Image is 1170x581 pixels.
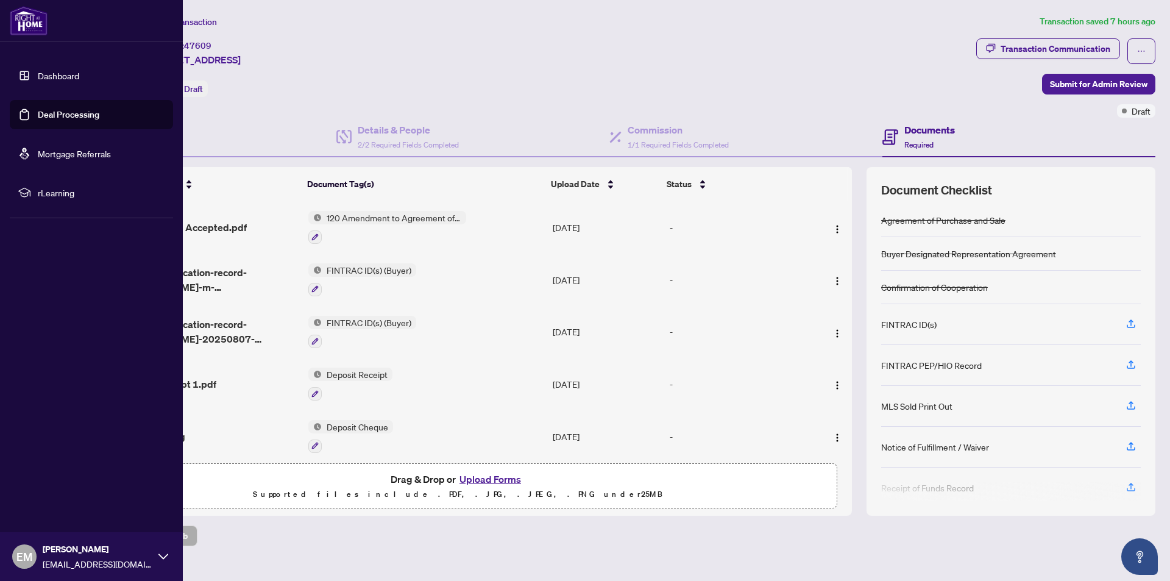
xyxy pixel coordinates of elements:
button: Status Icon120 Amendment to Agreement of Purchase and Sale [308,211,466,244]
div: Receipt of Funds Record [881,481,974,494]
span: Drag & Drop orUpload FormsSupported files include .PDF, .JPG, .JPEG, .PNG under25MB [79,464,837,509]
td: [DATE] [548,254,664,306]
div: Agreement of Purchase and Sale [881,213,1005,227]
button: Logo [828,427,847,446]
span: rLearning [38,186,165,199]
span: Drag & Drop or [391,471,525,487]
h4: Details & People [358,123,459,137]
span: 1/1 Required Fields Completed [628,140,729,149]
button: Open asap [1121,538,1158,575]
span: Submit for Admin Review [1050,74,1147,94]
span: FINTRAC ID(s) (Buyer) [322,263,416,277]
a: Mortgage Referrals [38,148,111,159]
span: Deposit Receipt [322,368,392,381]
span: Upload Date [551,177,600,191]
div: - [670,325,806,338]
th: Upload Date [546,167,662,201]
span: Document Checklist [881,182,992,199]
th: Status [662,167,807,201]
td: [DATE] [548,358,664,410]
th: Document Tag(s) [302,167,545,201]
div: Notice of Fulfillment / Waiver [881,440,989,454]
img: logo [10,6,48,35]
div: - [670,430,806,443]
span: Amendment 2 Accepted.pdf [119,220,247,235]
img: Status Icon [308,420,322,433]
a: Deal Processing [38,109,99,120]
img: Logo [832,276,842,286]
span: Draft [184,84,203,94]
img: Status Icon [308,263,322,277]
span: EM [16,548,32,565]
span: [PERSON_NAME] [43,543,152,556]
img: Logo [832,380,842,390]
td: [DATE] [548,306,664,358]
span: FINTRAC ID(s) (Buyer) [322,316,416,329]
td: [DATE] [548,410,664,463]
img: Status Icon [308,368,322,381]
button: Status IconFINTRAC ID(s) (Buyer) [308,263,416,296]
h4: Documents [904,123,955,137]
article: Transaction saved 7 hours ago [1040,15,1155,29]
div: FINTRAC ID(s) [881,318,937,331]
div: Buyer Designated Representation Agreement [881,247,1056,260]
button: Status IconDeposit Receipt [308,368,392,401]
img: Logo [832,433,842,443]
span: Deposit Cheque [322,420,393,433]
img: Logo [832,224,842,234]
img: Logo [832,329,842,338]
div: Transaction Communication [1001,39,1110,59]
img: Status Icon [308,316,322,329]
span: 47609 [184,40,211,51]
div: Confirmation of Cooperation [881,280,988,294]
span: Required [904,140,934,149]
button: Logo [828,322,847,341]
button: Status IconFINTRAC ID(s) (Buyer) [308,316,416,349]
button: Status IconDeposit Cheque [308,420,393,453]
button: Transaction Communication [976,38,1120,59]
span: 120 Amendment to Agreement of Purchase and Sale [322,211,466,224]
button: Logo [828,218,847,237]
div: - [670,273,806,287]
span: fintrac-identification-record-[PERSON_NAME]-m-[PERSON_NAME]-20250807-130623.pdf [119,265,299,294]
button: Logo [828,374,847,394]
span: [EMAIL_ADDRESS][DOMAIN_NAME] [43,557,152,571]
button: Submit for Admin Review [1042,74,1155,94]
button: Logo [828,270,847,290]
span: View Transaction [152,16,217,27]
span: Status [667,177,692,191]
span: Draft [1132,104,1150,118]
a: Dashboard [38,70,79,81]
div: MLS Sold Print Out [881,399,952,413]
div: - [670,221,806,234]
img: Status Icon [308,211,322,224]
span: 2/2 Required Fields Completed [358,140,459,149]
div: - [670,377,806,391]
td: [DATE] [548,201,664,254]
th: (10) File Name [115,167,302,201]
span: fintrac-identification-record-[PERSON_NAME]-20250807-130538.pdf [119,317,299,346]
button: Upload Forms [456,471,525,487]
h4: Commission [628,123,729,137]
div: FINTRAC PEP/HIO Record [881,358,982,372]
span: [STREET_ADDRESS] [151,52,241,67]
span: ellipsis [1137,47,1146,55]
p: Supported files include .PDF, .JPG, .JPEG, .PNG under 25 MB [86,487,829,502]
